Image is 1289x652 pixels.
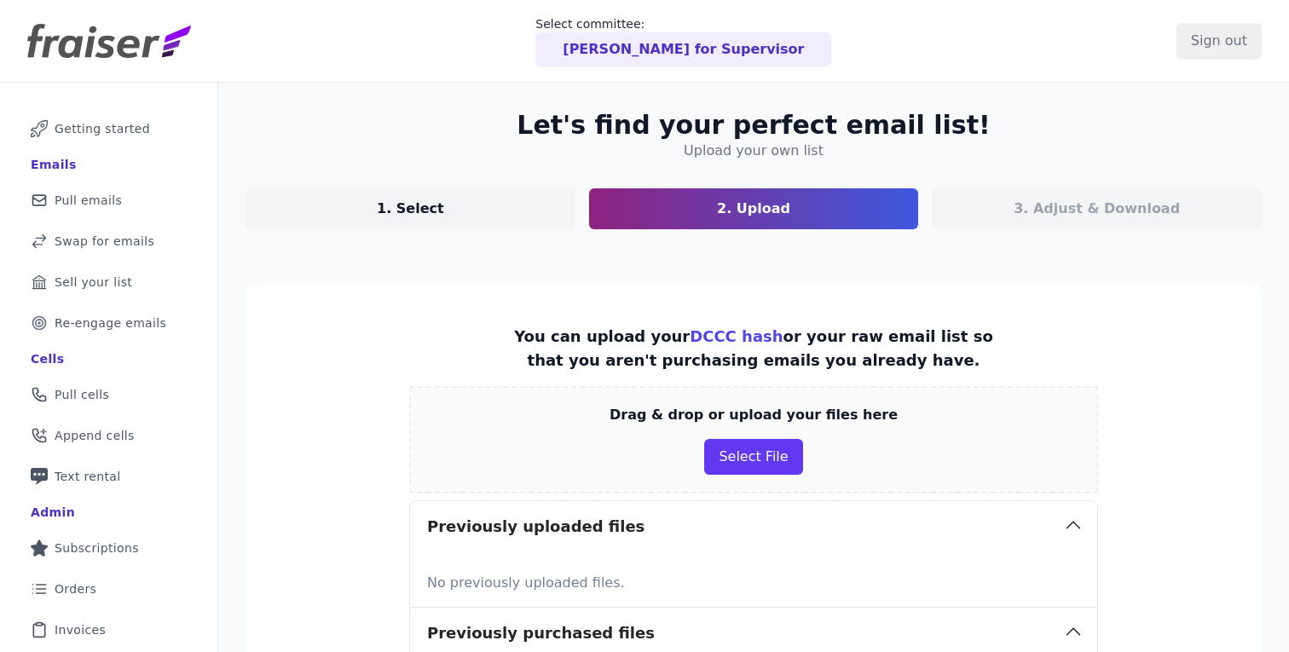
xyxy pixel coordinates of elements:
a: Swap for emails [14,222,204,260]
h3: Previously uploaded files [427,515,644,539]
a: Invoices [14,611,204,649]
div: Cells [31,350,64,367]
p: [PERSON_NAME] for Supervisor [563,39,804,60]
a: Append cells [14,417,204,454]
input: Sign out [1176,23,1262,59]
span: Swap for emails [55,233,154,250]
a: 2. Upload [589,188,919,229]
a: Pull cells [14,376,204,413]
p: 2. Upload [717,199,790,219]
div: Admin [31,504,75,521]
div: Emails [31,156,77,173]
p: Drag & drop or upload your files here [610,405,898,425]
button: Select File [704,439,802,475]
span: Text rental [55,468,121,485]
p: Select committee: [535,15,831,32]
a: Getting started [14,110,204,147]
p: You can upload your or your raw email list so that you aren't purchasing emails you already have. [495,325,1012,372]
span: Sell your list [55,274,132,291]
a: Re-engage emails [14,304,204,342]
a: 1. Select [246,188,575,229]
a: Orders [14,570,204,608]
a: Subscriptions [14,529,204,567]
p: No previously uploaded files. [427,566,1080,593]
a: DCCC hash [690,327,783,345]
h2: Let's find your perfect email list! [517,110,990,141]
span: Getting started [55,120,150,137]
span: Re-engage emails [55,314,166,332]
h3: Previously purchased files [427,621,655,645]
span: Pull cells [55,386,109,403]
h4: Upload your own list [684,141,824,161]
span: Append cells [55,427,135,444]
p: 1. Select [377,199,444,219]
a: Pull emails [14,182,204,219]
p: 3. Adjust & Download [1014,199,1180,219]
a: Text rental [14,458,204,495]
span: Orders [55,580,96,597]
span: Subscriptions [55,539,139,557]
img: Fraiser Logo [27,24,191,58]
a: Sell your list [14,263,204,301]
a: Select committee: [PERSON_NAME] for Supervisor [535,15,831,66]
span: Pull emails [55,192,122,209]
span: Invoices [55,621,106,638]
button: Previously uploaded files [410,501,1097,552]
